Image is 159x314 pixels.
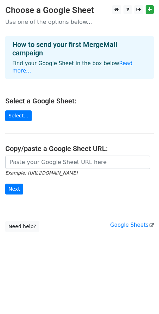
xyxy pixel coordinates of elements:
input: Paste your Google Sheet URL here [5,156,150,169]
h3: Choose a Google Sheet [5,5,154,15]
p: Use one of the options below... [5,18,154,26]
a: Google Sheets [110,222,154,228]
iframe: Chat Widget [124,280,159,314]
p: Find your Google Sheet in the box below [12,60,147,75]
a: Select... [5,110,32,121]
h4: Copy/paste a Google Sheet URL: [5,144,154,153]
h4: How to send your first MergeMail campaign [12,40,147,57]
a: Need help? [5,221,39,232]
h4: Select a Google Sheet: [5,97,154,105]
small: Example: [URL][DOMAIN_NAME] [5,170,77,176]
a: Read more... [12,60,133,74]
input: Next [5,184,23,194]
